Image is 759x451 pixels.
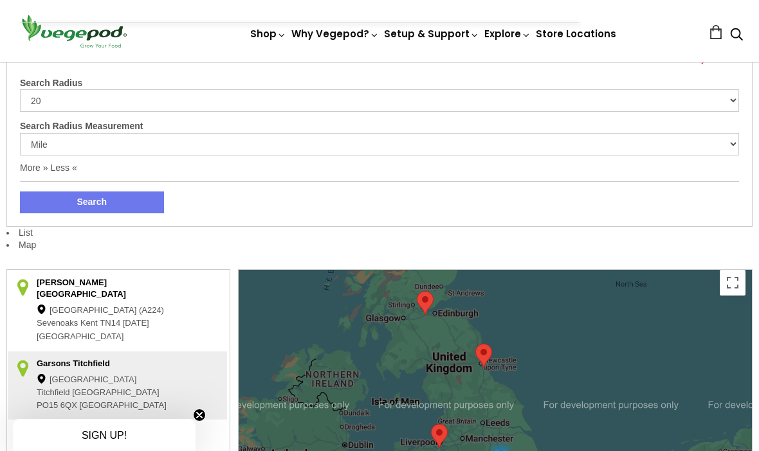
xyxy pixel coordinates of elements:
[72,387,159,400] span: [GEOGRAPHIC_DATA]
[37,305,186,317] div: [GEOGRAPHIC_DATA] (A224)
[37,317,78,330] span: Sevenoaks
[291,27,379,40] a: Why Vegepod?
[484,27,531,40] a: Explore
[6,239,753,252] li: Map
[37,400,77,412] span: PO15 6QX
[13,419,196,451] div: SIGN UP!Close teaser
[16,13,132,49] img: Vegepod
[37,358,186,371] div: Garsons Titchfield
[20,163,48,173] a: More »
[250,27,286,40] a: Shop
[80,317,98,330] span: Kent
[50,163,77,173] a: Less «
[37,277,186,301] div: [PERSON_NAME][GEOGRAPHIC_DATA]
[100,317,149,330] span: TN14 [DATE]
[730,29,743,42] a: Search
[423,55,531,64] b: Location Services Disabled
[37,387,70,400] span: Titchfield
[20,120,739,133] label: Search Radius Measurement
[20,77,739,90] label: Search Radius
[37,374,186,387] div: [GEOGRAPHIC_DATA]
[536,27,616,40] a: Store Locations
[720,270,745,296] button: Toggle fullscreen view
[193,409,206,421] button: Close teaser
[82,430,127,441] span: SIGN UP!
[20,191,164,213] button: Search
[37,331,123,344] span: [GEOGRAPHIC_DATA]
[384,27,479,40] a: Setup & Support
[80,400,167,412] span: [GEOGRAPHIC_DATA]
